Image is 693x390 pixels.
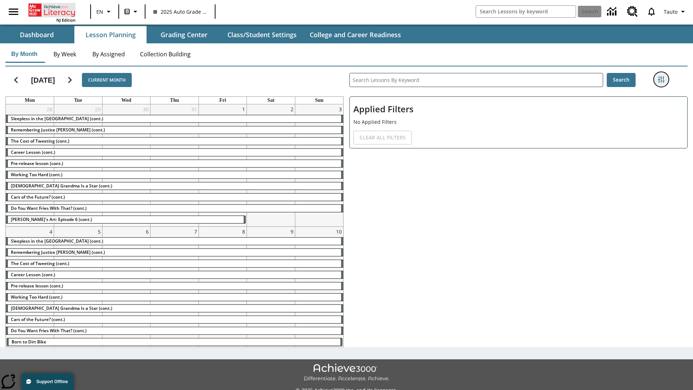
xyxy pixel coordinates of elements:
td: August 2, 2025 [247,104,295,227]
div: Violet's Art: Episode 6 (cont.) [6,216,246,223]
button: Current Month [82,73,132,87]
a: Resource Center, Will open in new tab [623,2,642,21]
div: South Korean Grandma Is a Star (cont.) [6,182,343,190]
button: Grading Center [148,26,220,43]
button: Class/Student Settings [222,26,302,43]
td: August 6, 2025 [102,227,151,349]
button: Filters Side menu [654,72,668,87]
a: August 9, 2025 [289,227,295,237]
span: Working Too Hard (cont.) [11,172,62,178]
div: The Cost of Tweeting (cont.) [6,260,343,267]
img: Achieve3000 Differentiate Accelerate Achieve [304,364,389,382]
td: August 9, 2025 [247,227,295,349]
span: South Korean Grandma Is a Star (cont.) [11,183,112,189]
a: August 10, 2025 [335,227,343,237]
span: South Korean Grandma Is a Star (cont.) [11,305,112,311]
div: The Cost of Tweeting (cont.) [6,138,343,145]
button: College and Career Readiness [304,26,407,43]
a: Sunday [314,97,325,104]
span: Sleepless in the Animal Kingdom (cont.) [11,238,103,244]
span: Career Lesson (cont.) [11,149,55,155]
div: Pre-release lesson (cont.) [6,282,343,290]
a: Saturday [266,97,276,104]
span: Sleepless in the Animal Kingdom (cont.) [11,116,103,122]
button: Support Offline [22,373,74,390]
span: Born to Dirt Bike [12,339,46,345]
span: Pre-release lesson (cont.) [11,160,63,166]
span: Remembering Justice O'Connor (cont.) [11,249,105,255]
td: August 7, 2025 [151,227,199,349]
td: August 4, 2025 [6,227,54,349]
span: Career Lesson (cont.) [11,272,55,278]
a: August 5, 2025 [96,227,102,237]
a: Data Center [603,2,623,22]
a: Tuesday [73,97,83,104]
a: August 2, 2025 [289,104,295,114]
span: The Cost of Tweeting (cont.) [11,138,69,144]
span: Working Too Hard (cont.) [11,294,62,300]
span: B [126,7,129,16]
button: Language: EN, Select a language [93,5,116,18]
button: By Assigned [87,45,131,63]
button: Next [61,71,79,89]
a: August 6, 2025 [144,227,150,237]
a: Monday [23,97,36,104]
button: By Month [5,45,43,63]
div: Remembering Justice O'Connor (cont.) [6,249,343,256]
span: Do You Want Fries With That? (cont.) [11,328,87,334]
span: Tauto [664,8,677,16]
span: The Cost of Tweeting (cont.) [11,260,69,266]
td: August 10, 2025 [295,227,343,349]
button: By Week [47,45,83,63]
span: EN [96,8,103,16]
td: August 5, 2025 [54,227,103,349]
button: Collection Building [134,45,196,63]
a: Notifications [642,2,661,21]
span: Do You Want Fries With That? (cont.) [11,205,87,211]
div: South Korean Grandma Is a Star (cont.) [6,305,343,312]
div: Applied Filters [349,96,688,148]
span: Cars of the Future? (cont.) [11,316,65,322]
a: Home [29,3,75,17]
button: Profile/Settings [661,5,690,18]
div: Cars of the Future? (cont.) [6,194,343,201]
button: Previous [7,71,25,89]
h2: [DATE] [31,76,55,84]
td: August 8, 2025 [199,227,247,349]
td: August 1, 2025 [199,104,247,227]
a: July 31, 2025 [190,104,199,114]
button: Lesson Planning [74,26,147,43]
div: Pre-release lesson (cont.) [6,160,343,167]
td: July 29, 2025 [54,104,103,227]
div: Career Lesson (cont.) [6,149,343,156]
a: August 4, 2025 [48,227,54,237]
div: Search [344,64,688,347]
input: search field [476,6,576,17]
div: Cars of the Future? (cont.) [6,316,343,323]
button: Dashboard [1,26,73,43]
div: Sleepless in the Animal Kingdom (cont.) [6,238,343,245]
div: Sleepless in the Animal Kingdom (cont.) [6,115,343,122]
span: 2025 Auto Grade 1 B [153,8,207,16]
a: August 8, 2025 [241,227,247,237]
a: Friday [218,97,228,104]
a: August 3, 2025 [337,104,343,114]
a: Wednesday [120,97,132,104]
span: Support Offline [36,379,68,384]
div: Working Too Hard (cont.) [6,294,343,301]
span: Violet's Art: Episode 6 (cont.) [11,216,92,222]
div: Home [29,2,75,23]
div: Born to Dirt Bike [6,338,343,346]
div: Career Lesson (cont.) [6,271,343,278]
button: Search [607,73,636,87]
input: Search Lessons By Keyword [350,73,603,87]
button: Boost Class color is gray green. Change class color [121,5,143,18]
a: July 28, 2025 [45,104,54,114]
h2: Applied Filters [353,100,684,118]
div: Remembering Justice O'Connor (cont.) [6,126,343,134]
a: August 7, 2025 [193,227,199,237]
p: No Applied Filters [353,118,684,126]
td: July 30, 2025 [102,104,151,227]
div: Do You Want Fries With That? (cont.) [6,327,343,334]
span: NJ Edition [56,17,75,23]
